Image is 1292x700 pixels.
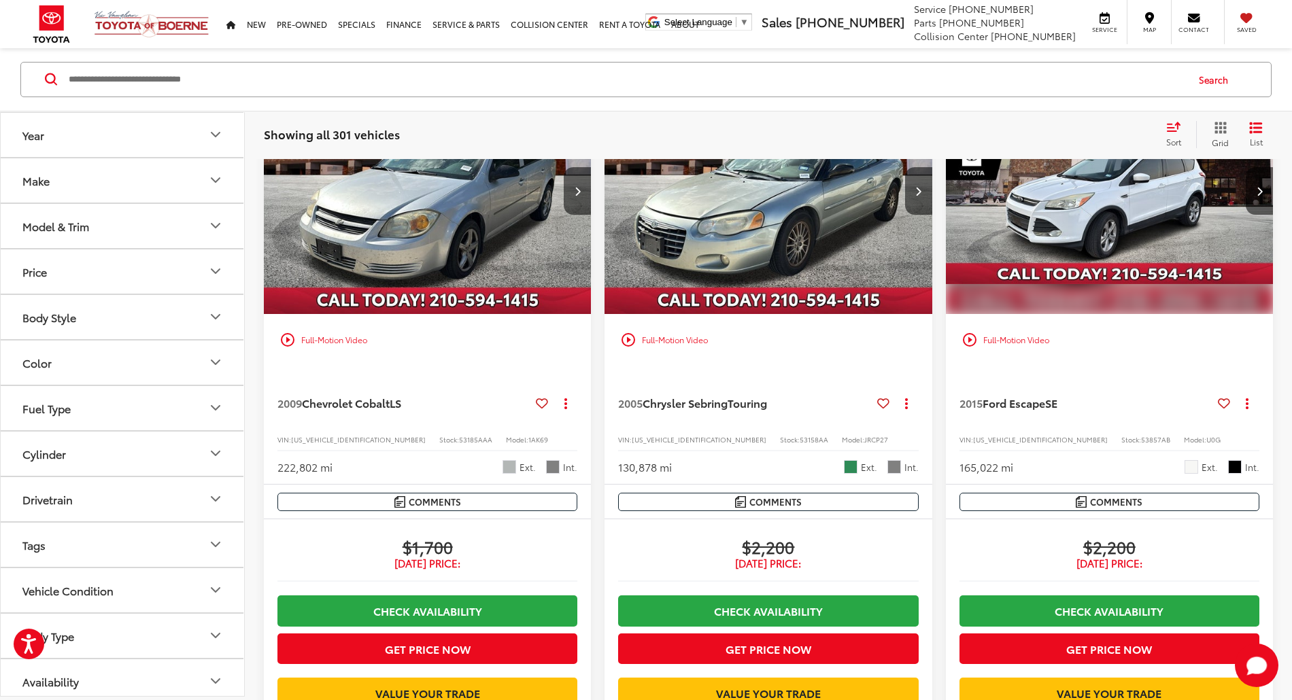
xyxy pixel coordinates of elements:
[1,340,245,385] button: ColorColor
[1,477,245,521] button: DrivetrainDrivetrain
[959,595,1259,626] a: Check Availability
[1235,644,1278,687] svg: Start Chat
[459,434,492,444] span: 53185AAA
[277,396,530,410] a: 2009Chevrolet CobaltLS
[904,461,919,474] span: Int.
[1186,63,1248,97] button: Search
[959,434,973,444] span: VIN:
[207,537,224,553] div: Tags
[1076,496,1087,508] img: Comments
[1121,434,1141,444] span: Stock:
[439,434,459,444] span: Stock:
[528,434,548,444] span: 1AK69
[1185,460,1198,474] span: Oxford White
[983,395,1045,410] span: Ford Escape
[1,158,245,203] button: MakeMake
[207,582,224,599] div: Vehicle Condition
[945,68,1274,315] img: 2015 Ford Escape SE
[632,434,766,444] span: [US_VEHICLE_IDENTIFICATION_NUMBER]
[800,434,828,444] span: 53158AA
[618,434,632,444] span: VIN:
[1246,167,1273,215] button: Next image
[939,16,1024,29] span: [PHONE_NUMBER]
[842,434,864,444] span: Model:
[618,459,672,475] div: 130,878 mi
[94,10,209,38] img: Vic Vaughan Toyota of Boerne
[895,391,919,415] button: Actions
[643,395,728,410] span: Chrysler Sebring
[22,629,74,642] div: Body Type
[22,265,47,278] div: Price
[914,29,988,43] span: Collision Center
[604,68,933,314] div: 2005 Chrysler Sebring Touring 0
[604,68,933,314] a: 2005 Chrysler Sebring Touring2005 Chrysler Sebring Touring2005 Chrysler Sebring Touring2005 Chrys...
[22,311,76,323] div: Body Style
[905,167,932,215] button: Next image
[949,2,1034,16] span: [PHONE_NUMBER]
[277,493,577,511] button: Comments
[390,395,401,410] span: LS
[1,568,245,612] button: Vehicle ConditionVehicle Condition
[1202,461,1218,474] span: Ext.
[618,396,871,410] a: 2005Chrysler SebringTouring
[22,447,66,460] div: Cylinder
[1231,25,1261,34] span: Saved
[959,396,1212,410] a: 2015Ford EscapeSE
[22,493,73,506] div: Drivetrain
[1,432,245,476] button: CylinderCylinder
[762,13,792,31] span: Sales
[664,17,749,27] a: Select Language​
[1235,644,1278,687] button: Toggle Chat Window
[1089,25,1120,34] span: Service
[1,204,245,248] button: Model & TrimModel & Trim
[207,355,224,371] div: Color
[263,68,592,314] div: 2009 Chevrolet Cobalt LS 0
[1159,121,1196,148] button: Select sort value
[1141,434,1170,444] span: 53857AB
[1228,460,1242,474] span: Black
[1,249,245,294] button: PricePrice
[1178,25,1209,34] span: Contact
[959,459,1013,475] div: 165,022 mi
[1090,495,1142,508] span: Comments
[735,496,746,508] img: Comments
[207,264,224,280] div: Price
[207,218,224,234] div: Model & Trim
[991,29,1076,43] span: [PHONE_NUMBER]
[207,673,224,690] div: Availability
[1246,398,1248,408] span: dropdown dots
[1236,391,1259,415] button: Actions
[1245,461,1259,474] span: Int.
[22,584,114,597] div: Vehicle Condition
[207,127,224,143] div: Year
[302,395,390,410] span: Chevrolet Cobalt
[22,174,50,187] div: Make
[277,595,577,626] a: Check Availability
[796,13,904,31] span: [PHONE_NUMBER]
[959,536,1259,557] span: $2,200
[1,295,245,339] button: Body StyleBody Style
[618,493,918,511] button: Comments
[277,434,291,444] span: VIN:
[604,68,933,315] img: 2005 Chrysler Sebring Touring
[22,128,44,141] div: Year
[67,63,1186,96] input: Search by Make, Model, or Keyword
[959,493,1259,511] button: Comments
[618,536,918,557] span: $2,200
[1249,136,1263,147] span: List
[409,495,461,508] span: Comments
[277,459,333,475] div: 222,802 mi
[264,126,400,142] span: Showing all 301 vehicles
[618,633,918,664] button: Get Price Now
[1,113,245,157] button: YearYear
[1206,434,1221,444] span: U0G
[291,434,426,444] span: [US_VEHICLE_IDENTIFICATION_NUMBER]
[1,386,245,430] button: Fuel TypeFuel Type
[207,446,224,462] div: Cylinder
[546,460,560,474] span: Gray
[1134,25,1164,34] span: Map
[277,536,577,557] span: $1,700
[973,434,1108,444] span: [US_VEHICLE_IDENTIFICATION_NUMBER]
